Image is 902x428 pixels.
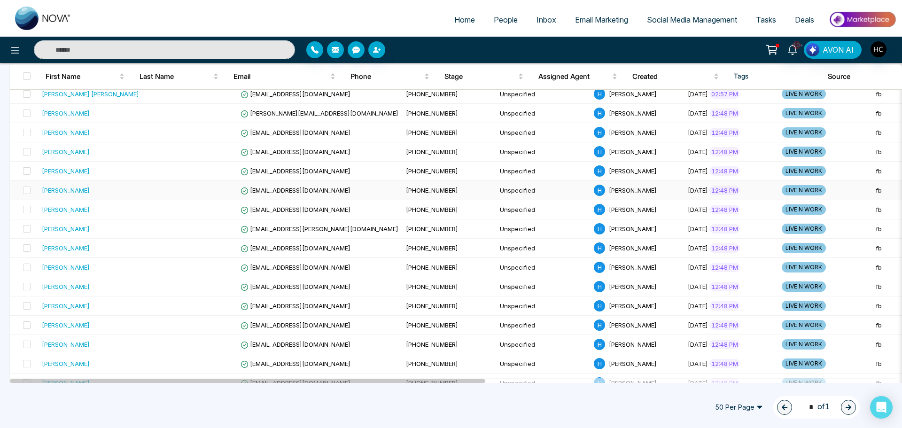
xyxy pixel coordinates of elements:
[233,70,328,82] span: Email
[709,166,740,176] span: 12:48 PM
[42,282,90,291] div: [PERSON_NAME]
[782,262,826,272] span: LIVE N WORK
[496,239,590,258] td: Unspecified
[594,108,605,119] span: H
[594,88,605,100] span: H
[625,63,727,89] th: Created
[406,129,458,136] span: [PHONE_NUMBER]
[594,377,605,389] span: H
[496,181,590,200] td: Unspecified
[782,281,826,292] span: LIVE N WORK
[709,263,740,272] span: 12:48 PM
[688,187,708,194] span: [DATE]
[42,320,90,330] div: [PERSON_NAME]
[42,205,90,214] div: [PERSON_NAME]
[494,15,518,24] span: People
[496,277,590,296] td: Unspecified
[793,41,801,49] span: 10+
[42,224,90,233] div: [PERSON_NAME]
[709,340,740,349] span: 12:48 PM
[241,109,398,117] span: [PERSON_NAME][EMAIL_ADDRESS][DOMAIN_NAME]
[709,205,740,214] span: 12:48 PM
[782,147,826,157] span: LIVE N WORK
[594,204,605,215] span: H
[496,219,590,239] td: Unspecified
[575,15,628,24] span: Email Marketing
[594,127,605,138] span: H
[445,11,484,29] a: Home
[496,316,590,335] td: Unspecified
[241,264,350,271] span: [EMAIL_ADDRESS][DOMAIN_NAME]
[688,264,708,271] span: [DATE]
[226,63,343,89] th: Email
[609,187,657,194] span: [PERSON_NAME]
[594,339,605,350] span: H
[241,244,350,252] span: [EMAIL_ADDRESS][DOMAIN_NAME]
[594,319,605,331] span: H
[594,242,605,254] span: H
[609,129,657,136] span: [PERSON_NAME]
[496,142,590,162] td: Unspecified
[709,89,740,99] span: 02:57 PM
[241,206,350,213] span: [EMAIL_ADDRESS][DOMAIN_NAME]
[609,225,657,233] span: [PERSON_NAME]
[688,225,708,233] span: [DATE]
[609,90,657,98] span: [PERSON_NAME]
[688,321,708,329] span: [DATE]
[241,341,350,348] span: [EMAIL_ADDRESS][DOMAIN_NAME]
[782,358,826,369] span: LIVE N WORK
[609,206,657,213] span: [PERSON_NAME]
[42,89,139,99] div: [PERSON_NAME] [PERSON_NAME]
[406,341,458,348] span: [PHONE_NUMBER]
[782,243,826,253] span: LIVE N WORK
[46,70,117,82] span: First Name
[609,167,657,175] span: [PERSON_NAME]
[782,204,826,215] span: LIVE N WORK
[782,185,826,195] span: LIVE N WORK
[781,41,804,57] a: 10+
[782,301,826,311] span: LIVE N WORK
[756,15,776,24] span: Tasks
[350,70,422,82] span: Phone
[709,224,740,233] span: 12:48 PM
[594,358,605,369] span: H
[343,63,437,89] th: Phone
[709,301,740,311] span: 12:48 PM
[42,340,90,349] div: [PERSON_NAME]
[594,185,605,196] span: H
[241,225,398,233] span: [EMAIL_ADDRESS][PERSON_NAME][DOMAIN_NAME]
[15,7,71,30] img: Nova CRM Logo
[782,339,826,350] span: LIVE N WORK
[594,262,605,273] span: H
[806,43,819,56] img: Lead Flow
[782,320,826,330] span: LIVE N WORK
[828,70,900,82] span: Source
[688,90,708,98] span: [DATE]
[688,360,708,367] span: [DATE]
[688,283,708,290] span: [DATE]
[828,9,896,30] img: Market-place.gif
[795,15,814,24] span: Deals
[496,162,590,181] td: Unspecified
[609,109,657,117] span: [PERSON_NAME]
[241,167,350,175] span: [EMAIL_ADDRESS][DOMAIN_NAME]
[527,11,566,29] a: Inbox
[42,128,90,137] div: [PERSON_NAME]
[406,283,458,290] span: [PHONE_NUMBER]
[647,15,737,24] span: Social Media Management
[406,321,458,329] span: [PHONE_NUMBER]
[531,63,625,89] th: Assigned Agent
[709,147,740,156] span: 12:48 PM
[42,147,90,156] div: [PERSON_NAME]
[609,264,657,271] span: [PERSON_NAME]
[406,148,458,156] span: [PHONE_NUMBER]
[496,104,590,123] td: Unspecified
[241,148,350,156] span: [EMAIL_ADDRESS][DOMAIN_NAME]
[609,302,657,310] span: [PERSON_NAME]
[782,166,826,176] span: LIVE N WORK
[609,283,657,290] span: [PERSON_NAME]
[688,341,708,348] span: [DATE]
[609,321,657,329] span: [PERSON_NAME]
[709,282,740,291] span: 12:48 PM
[406,167,458,175] span: [PHONE_NUMBER]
